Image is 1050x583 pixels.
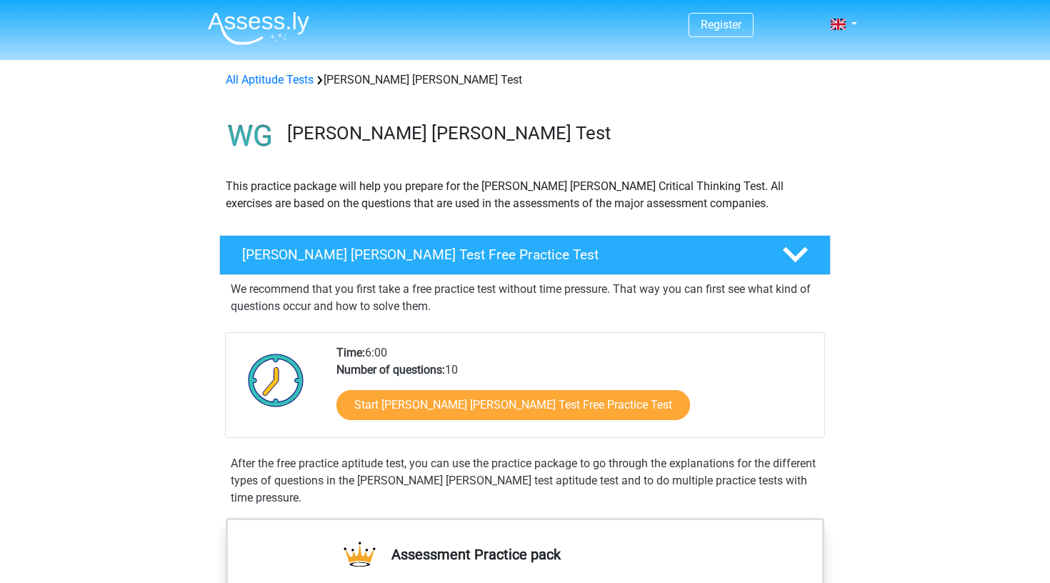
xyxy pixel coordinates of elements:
[226,178,824,212] p: This practice package will help you prepare for the [PERSON_NAME] [PERSON_NAME] Critical Thinking...
[242,246,759,263] h4: [PERSON_NAME] [PERSON_NAME] Test Free Practice Test
[336,390,690,420] a: Start [PERSON_NAME] [PERSON_NAME] Test Free Practice Test
[214,235,836,275] a: [PERSON_NAME] [PERSON_NAME] Test Free Practice Test
[208,11,309,45] img: Assessly
[326,344,824,437] div: 6:00 10
[287,122,819,144] h3: [PERSON_NAME] [PERSON_NAME] Test
[336,346,365,359] b: Time:
[240,344,312,416] img: Clock
[701,18,741,31] a: Register
[336,363,445,377] b: Number of questions:
[220,71,830,89] div: [PERSON_NAME] [PERSON_NAME] Test
[220,106,281,166] img: watson glaser test
[226,73,314,86] a: All Aptitude Tests
[225,455,825,507] div: After the free practice aptitude test, you can use the practice package to go through the explana...
[231,281,819,315] p: We recommend that you first take a free practice test without time pressure. That way you can fir...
